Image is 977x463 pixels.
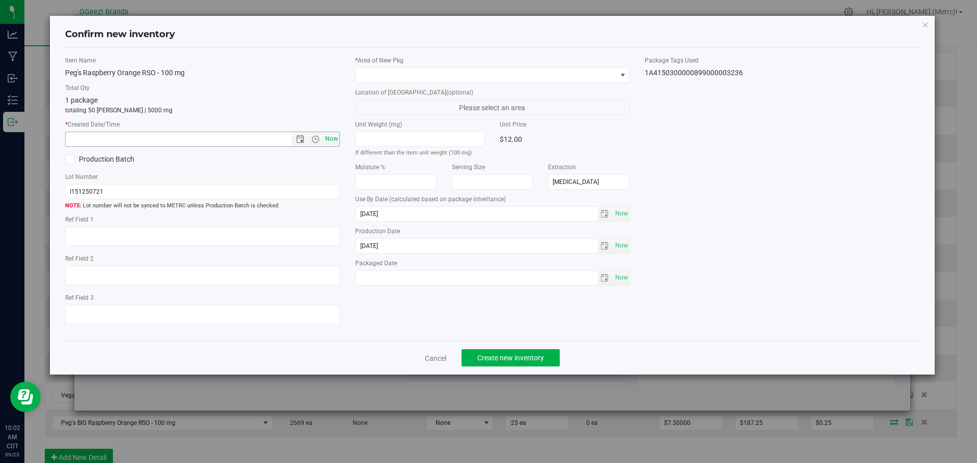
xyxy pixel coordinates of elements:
[500,120,629,129] label: Unit Price
[598,207,613,221] span: select
[65,106,340,115] p: totaling 50 [PERSON_NAME] | 5000 mg
[462,349,560,366] button: Create new inventory
[500,132,629,147] div: $12.00
[65,56,340,65] label: Item Name
[65,254,340,263] label: Ref Field 2
[612,207,629,221] span: select
[65,202,340,210] span: Lot number will not be synced to METRC unless Production Batch is checked
[355,195,630,204] label: Use By Date
[323,132,340,146] span: Set Current date
[355,227,630,236] label: Production Date
[613,238,630,253] span: Set Current date
[65,293,340,302] label: Ref Field 3
[306,135,324,143] span: Open the time view
[613,270,630,285] span: Set Current date
[355,120,485,129] label: Unit Weight (mg)
[65,154,195,165] label: Production Batch
[389,196,506,203] span: (calculated based on package inheritance)
[355,259,630,268] label: Packaged Date
[598,239,613,253] span: select
[65,120,340,129] label: Created Date/Time
[613,206,630,221] span: Set Current date
[355,163,437,172] label: Moisture %
[65,215,340,224] label: Ref Field 1
[446,89,473,96] span: (optional)
[65,96,98,104] span: 1 package
[452,163,533,172] label: Serving Size
[65,68,340,78] div: Peg's Raspberry Orange RSO - 100 mg
[355,149,472,156] small: If different than the item unit weight (100 mg)
[645,68,919,78] div: 1A4150300000899000003236
[425,353,446,363] a: Cancel
[477,354,544,362] span: Create new inventory
[598,271,613,285] span: select
[548,163,629,172] label: Extraction
[355,100,630,115] span: Please select an area
[355,56,630,65] label: Area of New Pkg
[645,56,919,65] label: Package Tags Used
[65,28,175,41] h4: Confirm new inventory
[355,88,630,97] label: Location of [GEOGRAPHIC_DATA]
[10,382,41,412] iframe: Resource center
[612,239,629,253] span: select
[612,271,629,285] span: select
[292,135,309,143] span: Open the date view
[65,83,340,92] label: Total Qty
[65,172,340,181] label: Lot Number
